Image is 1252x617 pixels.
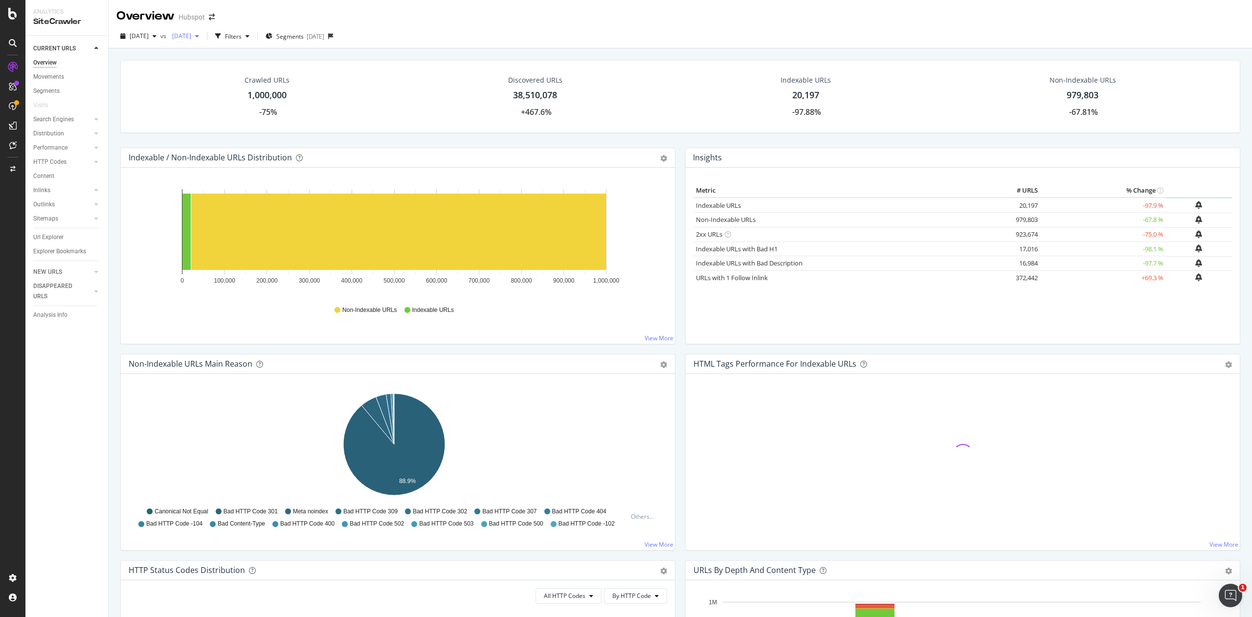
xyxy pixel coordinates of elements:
div: Others... [631,512,658,521]
a: View More [645,334,673,342]
span: Canonical Not Equal [155,507,208,516]
div: Performance [33,143,67,153]
a: Movements [33,72,101,82]
div: Non-Indexable URLs Main Reason [129,359,252,369]
div: Url Explorer [33,232,64,242]
text: 300,000 [299,277,320,284]
div: 979,803 [1067,89,1098,102]
div: DISAPPEARED URLS [33,281,83,302]
a: Overview [33,58,101,68]
button: By HTTP Code [604,588,667,604]
div: HTML Tags Performance for Indexable URLs [693,359,856,369]
a: Segments [33,86,101,96]
a: Url Explorer [33,232,101,242]
div: -75% [259,107,277,118]
td: -75.0 % [1040,227,1166,242]
a: URLs with 1 Follow Inlink [696,273,768,282]
a: Indexable URLs [696,201,741,210]
div: Inlinks [33,185,50,196]
text: 1M [709,599,717,606]
div: 1,000,000 [247,89,287,102]
div: Segments [33,86,60,96]
a: Distribution [33,129,91,139]
span: Bad HTTP Code 502 [350,520,404,528]
span: Bad HTTP Code 500 [489,520,543,528]
div: URLs by Depth and Content Type [693,565,816,575]
th: % Change [1040,183,1166,198]
div: bell-plus [1195,259,1202,267]
div: +467.6% [521,107,552,118]
th: Metric [693,183,990,198]
div: [DATE] [307,32,324,41]
td: 979,803 [990,213,1040,227]
a: Non-Indexable URLs [696,215,756,224]
a: HTTP Codes [33,157,91,167]
span: Bad Content-Type [218,520,265,528]
td: 923,674 [990,227,1040,242]
svg: A chart. [129,390,659,503]
div: SiteCrawler [33,16,100,27]
div: Indexable / Non-Indexable URLs Distribution [129,153,292,162]
a: Indexable URLs with Bad Description [696,259,803,267]
a: Explorer Bookmarks [33,246,101,257]
a: Search Engines [33,114,91,125]
span: 2025 Jun. 30th [168,32,191,40]
span: Bad HTTP Code 307 [482,507,537,516]
div: Discovered URLs [508,75,562,85]
h4: Insights [693,151,722,164]
text: 100,000 [214,277,236,284]
div: bell-plus [1195,201,1202,209]
div: Sitemaps [33,214,58,224]
svg: A chart. [129,183,659,297]
div: Filters [225,32,242,41]
a: Sitemaps [33,214,91,224]
td: -98.1 % [1040,242,1166,256]
a: Performance [33,143,91,153]
iframe: Intercom live chat [1219,584,1242,607]
div: NEW URLS [33,267,62,277]
span: 2025 Aug. 5th [130,32,149,40]
div: gear [660,155,667,162]
button: Segments[DATE] [262,28,328,44]
div: bell-plus [1195,244,1202,252]
div: Analytics [33,8,100,16]
div: Overview [116,8,175,24]
div: gear [1225,361,1232,368]
div: bell-plus [1195,216,1202,223]
div: Distribution [33,129,64,139]
div: Content [33,171,54,181]
a: NEW URLS [33,267,91,277]
div: Overview [33,58,57,68]
div: Outlinks [33,199,55,210]
a: Content [33,171,101,181]
div: CURRENT URLS [33,44,76,54]
div: -67.81% [1069,107,1098,118]
span: Bad HTTP Code -104 [146,520,202,528]
a: Visits [33,100,58,110]
text: 88.9% [399,478,416,485]
a: 2xx URLs [696,230,722,239]
td: 20,197 [990,198,1040,213]
div: bell-plus [1195,273,1202,281]
span: Bad HTTP Code -102 [559,520,615,528]
text: 0 [180,277,184,284]
div: -97.88% [792,107,821,118]
div: bell-plus [1195,230,1202,238]
span: Bad HTTP Code 301 [224,507,278,516]
button: [DATE] [168,28,203,44]
text: 500,000 [383,277,405,284]
span: Bad HTTP Code 503 [419,520,473,528]
td: 17,016 [990,242,1040,256]
text: 400,000 [341,277,363,284]
span: Bad HTTP Code 400 [280,520,335,528]
button: Filters [211,28,253,44]
text: 200,000 [256,277,278,284]
span: vs [160,32,168,40]
span: All HTTP Codes [544,592,585,600]
a: View More [1209,540,1238,549]
td: -67.8 % [1040,213,1166,227]
text: 1,000,000 [593,277,620,284]
td: +69.3 % [1040,270,1166,285]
